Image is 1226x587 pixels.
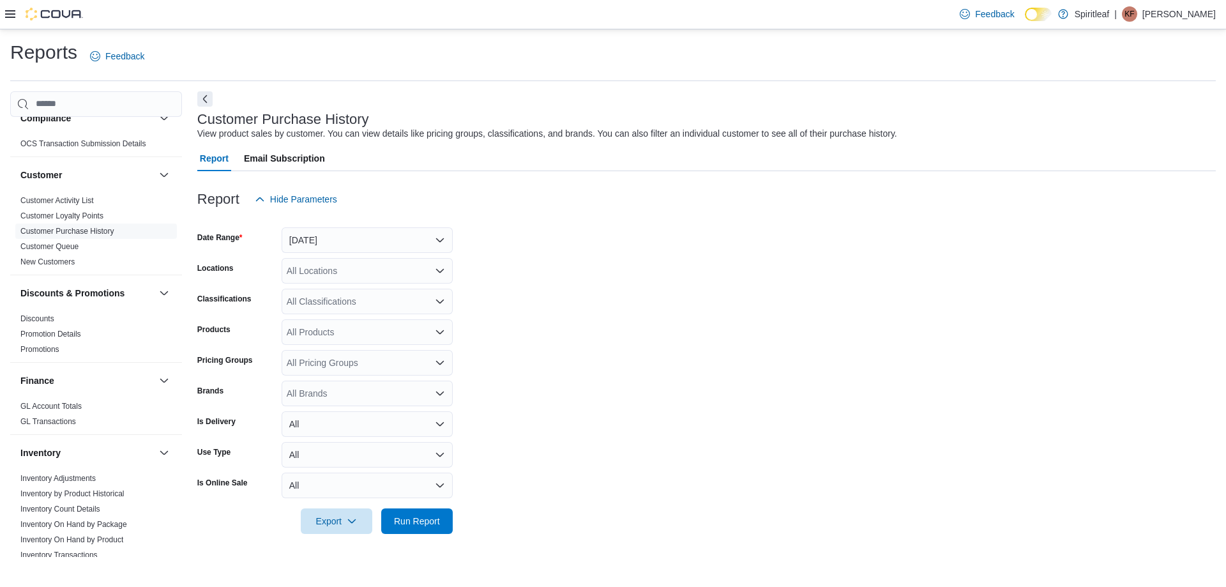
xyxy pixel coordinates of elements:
[20,401,82,411] span: GL Account Totals
[20,374,154,387] button: Finance
[20,196,94,205] a: Customer Activity List
[197,233,243,243] label: Date Range
[197,447,231,457] label: Use Type
[20,505,100,514] a: Inventory Count Details
[244,146,325,171] span: Email Subscription
[1075,6,1109,22] p: Spiritleaf
[20,329,81,339] span: Promotion Details
[20,489,125,499] span: Inventory by Product Historical
[20,535,123,545] span: Inventory On Hand by Product
[301,508,372,534] button: Export
[308,508,365,534] span: Export
[381,508,453,534] button: Run Report
[197,112,369,127] h3: Customer Purchase History
[394,515,440,528] span: Run Report
[197,324,231,335] label: Products
[20,344,59,354] span: Promotions
[197,355,253,365] label: Pricing Groups
[156,445,172,461] button: Inventory
[20,139,146,148] a: OCS Transaction Submission Details
[197,478,248,488] label: Is Online Sale
[20,504,100,514] span: Inventory Count Details
[20,551,98,560] a: Inventory Transactions
[1114,6,1117,22] p: |
[270,193,337,206] span: Hide Parameters
[20,226,114,236] span: Customer Purchase History
[156,286,172,301] button: Discounts & Promotions
[20,446,61,459] h3: Inventory
[20,416,76,427] span: GL Transactions
[435,358,445,368] button: Open list of options
[20,112,154,125] button: Compliance
[197,192,239,207] h3: Report
[26,8,83,20] img: Cova
[20,241,79,252] span: Customer Queue
[20,287,125,300] h3: Discounts & Promotions
[975,8,1014,20] span: Feedback
[105,50,144,63] span: Feedback
[10,311,182,362] div: Discounts & Promotions
[20,520,127,529] a: Inventory On Hand by Package
[435,388,445,399] button: Open list of options
[20,314,54,324] span: Discounts
[1122,6,1137,22] div: Kendra F
[20,195,94,206] span: Customer Activity List
[282,411,453,437] button: All
[20,345,59,354] a: Promotions
[156,167,172,183] button: Customer
[156,373,172,388] button: Finance
[197,416,236,427] label: Is Delivery
[20,314,54,323] a: Discounts
[197,127,897,141] div: View product sales by customer. You can view details like pricing groups, classifications, and br...
[435,296,445,307] button: Open list of options
[20,402,82,411] a: GL Account Totals
[20,139,146,149] span: OCS Transaction Submission Details
[197,386,223,396] label: Brands
[20,446,154,459] button: Inventory
[20,211,103,221] span: Customer Loyalty Points
[20,287,154,300] button: Discounts & Promotions
[20,519,127,530] span: Inventory On Hand by Package
[1025,8,1052,21] input: Dark Mode
[435,327,445,337] button: Open list of options
[20,211,103,220] a: Customer Loyalty Points
[20,550,98,560] span: Inventory Transactions
[955,1,1019,27] a: Feedback
[156,111,172,126] button: Compliance
[20,257,75,266] a: New Customers
[1124,6,1134,22] span: KF
[20,374,54,387] h3: Finance
[20,112,71,125] h3: Compliance
[20,489,125,498] a: Inventory by Product Historical
[10,399,182,434] div: Finance
[20,169,62,181] h3: Customer
[10,193,182,275] div: Customer
[197,294,252,304] label: Classifications
[197,263,234,273] label: Locations
[20,227,114,236] a: Customer Purchase History
[282,473,453,498] button: All
[250,187,342,212] button: Hide Parameters
[85,43,149,69] a: Feedback
[20,242,79,251] a: Customer Queue
[20,417,76,426] a: GL Transactions
[197,91,213,107] button: Next
[20,474,96,483] a: Inventory Adjustments
[435,266,445,276] button: Open list of options
[1025,21,1025,22] span: Dark Mode
[200,146,229,171] span: Report
[10,40,77,65] h1: Reports
[20,535,123,544] a: Inventory On Hand by Product
[20,257,75,267] span: New Customers
[10,136,182,156] div: Compliance
[282,442,453,468] button: All
[20,330,81,339] a: Promotion Details
[1142,6,1216,22] p: [PERSON_NAME]
[20,473,96,484] span: Inventory Adjustments
[20,169,154,181] button: Customer
[282,227,453,253] button: [DATE]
